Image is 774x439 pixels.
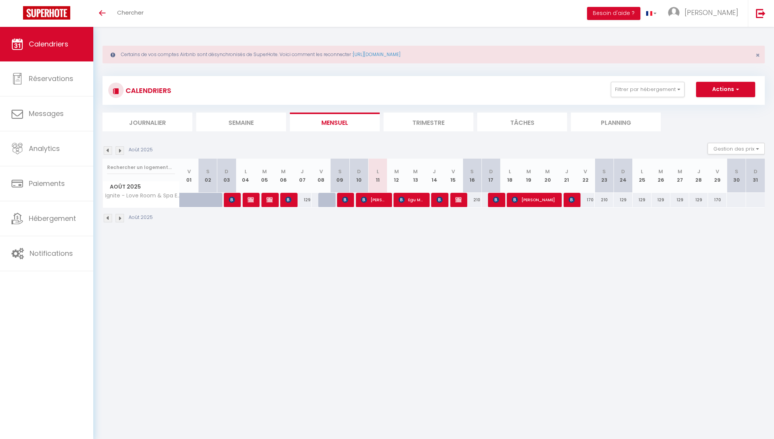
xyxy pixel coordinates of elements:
[23,6,70,20] img: Super Booking
[444,159,463,193] th: 15
[463,159,481,193] th: 16
[565,168,568,175] abbr: J
[519,159,538,193] th: 19
[595,159,614,193] th: 23
[633,193,652,207] div: 129
[387,159,406,193] th: 12
[245,168,247,175] abbr: L
[248,192,254,207] span: [PERSON_NAME]
[104,193,181,199] span: Ignite - Love Room & Spa Experience
[349,159,368,193] th: 10
[406,159,425,193] th: 13
[493,192,499,207] span: [PERSON_NAME]
[399,192,423,207] span: Egu Mandy
[198,159,217,193] th: 02
[338,168,342,175] abbr: S
[689,193,708,207] div: 129
[708,159,727,193] th: 29
[526,168,531,175] abbr: M
[103,113,192,131] li: Journalier
[129,214,153,221] p: Août 2025
[746,159,765,193] th: 31
[107,161,175,174] input: Rechercher un logement...
[576,159,595,193] th: 22
[621,168,625,175] abbr: D
[614,193,632,207] div: 129
[29,39,68,49] span: Calendriers
[319,168,323,175] abbr: V
[255,159,274,193] th: 05
[587,7,640,20] button: Besoin d'aide ?
[641,168,643,175] abbr: L
[602,168,606,175] abbr: S
[545,168,550,175] abbr: M
[361,192,386,207] span: [PERSON_NAME]
[331,159,349,193] th: 09
[217,159,236,193] th: 03
[353,51,400,58] a: [URL][DOMAIN_NAME]
[29,74,73,83] span: Réservations
[129,146,153,154] p: Août 2025
[489,168,493,175] abbr: D
[262,168,267,175] abbr: M
[180,159,198,193] th: 01
[611,82,685,97] button: Filtrer par hébergement
[29,109,64,118] span: Messages
[29,144,60,153] span: Analytics
[312,159,331,193] th: 08
[538,159,557,193] th: 20
[236,159,255,193] th: 04
[103,181,179,192] span: Août 2025
[668,7,680,18] img: ...
[754,168,757,175] abbr: D
[716,168,719,175] abbr: V
[225,168,228,175] abbr: D
[633,159,652,193] th: 25
[425,159,444,193] th: 14
[413,168,418,175] abbr: M
[481,159,500,193] th: 17
[500,159,519,193] th: 18
[342,192,348,207] span: [PERSON_NAME]
[357,168,361,175] abbr: D
[727,159,746,193] th: 30
[708,143,765,154] button: Gestion des prix
[187,168,191,175] abbr: V
[685,8,738,17] span: [PERSON_NAME]
[569,192,575,207] span: [PERSON_NAME] [PERSON_NAME] [PERSON_NAME]
[293,159,312,193] th: 07
[206,168,210,175] abbr: S
[678,168,682,175] abbr: M
[670,159,689,193] th: 27
[368,159,387,193] th: 11
[30,248,73,258] span: Notifications
[301,168,304,175] abbr: J
[451,168,455,175] abbr: V
[437,192,443,207] span: [PERSON_NAME]
[509,168,511,175] abbr: L
[595,193,614,207] div: 210
[658,168,663,175] abbr: M
[377,168,379,175] abbr: L
[29,214,76,223] span: Hébergement
[274,159,293,193] th: 06
[266,192,273,207] span: [PERSON_NAME]
[433,168,436,175] abbr: J
[670,193,689,207] div: 129
[697,168,700,175] abbr: J
[614,159,632,193] th: 24
[293,193,312,207] div: 129
[584,168,587,175] abbr: V
[455,192,461,207] span: [PERSON_NAME]
[29,179,65,188] span: Paiements
[571,113,661,131] li: Planning
[477,113,567,131] li: Tâches
[470,168,474,175] abbr: S
[689,159,708,193] th: 28
[696,82,755,97] button: Actions
[124,82,171,99] h3: CALENDRIERS
[117,8,144,17] span: Chercher
[384,113,473,131] li: Trimestre
[285,192,291,207] span: [PERSON_NAME]
[196,113,286,131] li: Semaine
